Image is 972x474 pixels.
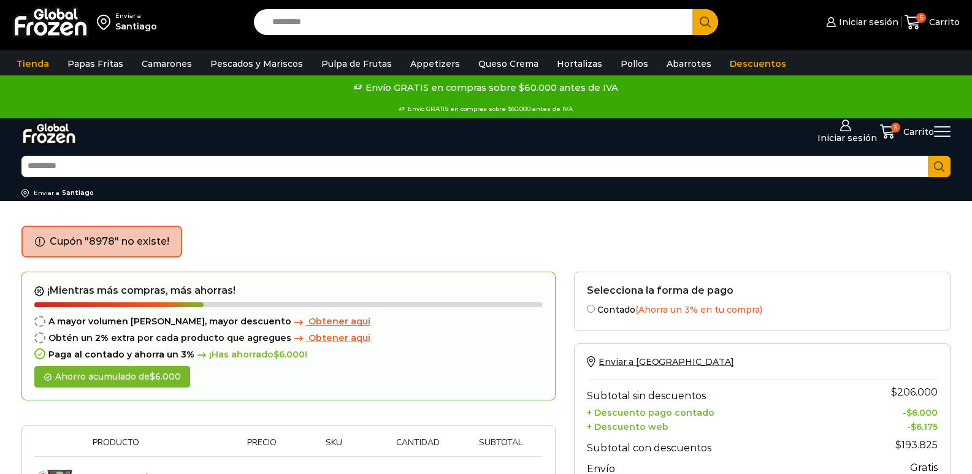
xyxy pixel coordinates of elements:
[823,10,898,34] a: Iniciar sesión
[308,316,370,327] span: Obtener aqui
[315,52,398,75] a: Pulpa de Frutas
[811,120,879,144] a: Iniciar sesión
[660,52,718,75] a: Abarrotes
[587,380,851,405] th: Subtotal sin descuentos
[34,333,543,343] div: Obtén un 2% extra por cada producto que agregues
[891,386,938,398] bdi: 206.000
[150,371,181,382] bdi: 6.000
[587,305,595,313] input: Contado(Ahorra un 3% en tu compra)
[372,438,465,457] th: Cantidad
[587,302,938,315] label: Contado
[851,405,938,419] td: -
[906,407,912,418] span: $
[587,405,851,419] th: + Descuento pago contado
[136,52,198,75] a: Camarones
[204,52,309,75] a: Pescados y Mariscos
[814,132,877,144] span: Iniciar sesión
[34,366,190,388] div: Ahorro acumulado de
[228,438,297,457] th: Precio
[895,439,938,451] bdi: 193.825
[587,418,851,432] th: + Descuento web
[928,156,951,177] button: Search button
[291,316,370,327] a: Obtener aqui
[274,349,279,360] span: $
[635,304,762,315] span: (Ahorra un 3% en tu compra)
[911,421,938,432] bdi: 6.175
[61,52,129,75] a: Papas Fritas
[465,438,537,457] th: Subtotal
[900,126,934,138] span: Carrito
[926,16,960,28] span: Carrito
[404,52,466,75] a: Appetizers
[911,421,916,432] span: $
[34,350,543,360] div: Paga al contado y ahorra un 3%
[692,9,718,35] button: Search button
[851,418,938,432] td: -
[291,333,370,343] a: Obtener aqui
[724,52,792,75] a: Descuentos
[297,438,372,457] th: Sku
[115,20,157,32] div: Santiago
[34,316,543,327] div: A mayor volumen [PERSON_NAME], mayor descuento
[895,439,901,451] span: $
[910,462,938,473] strong: Gratis
[880,124,935,139] a: 5 Carrito
[587,432,851,457] th: Subtotal con descuentos
[97,12,115,32] img: address-field-icon.svg
[587,285,938,296] h2: Selecciona la forma de pago
[836,16,898,28] span: Iniciar sesión
[308,332,370,343] span: Obtener aqui
[905,8,960,37] a: 5 Carrito
[150,371,155,382] span: $
[34,189,59,197] div: Enviar a
[34,285,543,297] h2: ¡Mientras más compras, más ahorras!
[472,52,545,75] a: Queso Crema
[62,189,94,197] div: Santiago
[50,235,169,249] li: Cupón "8978" no existe!
[906,407,938,418] bdi: 6.000
[115,12,157,20] div: Enviar a
[194,350,307,360] span: ¡Has ahorrado !
[86,438,228,457] th: Producto
[274,349,305,360] bdi: 6.000
[891,123,901,132] span: 5
[891,386,897,398] span: $
[587,356,733,367] a: Enviar a [GEOGRAPHIC_DATA]
[599,356,733,367] span: Enviar a [GEOGRAPHIC_DATA]
[614,52,654,75] a: Pollos
[916,13,926,23] span: 5
[551,52,608,75] a: Hortalizas
[10,52,55,75] a: Tienda
[21,189,34,197] img: address-field-icon.svg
